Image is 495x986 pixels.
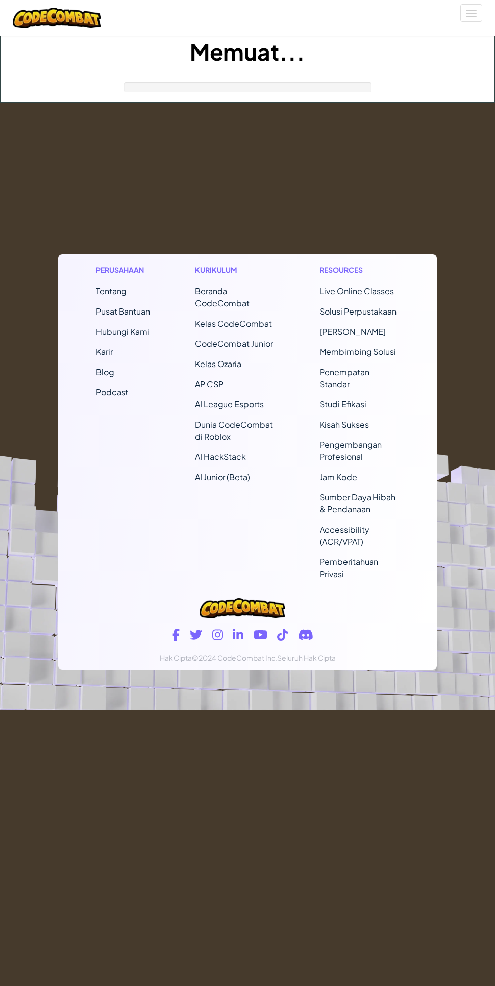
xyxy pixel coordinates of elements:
[96,387,128,397] a: Podcast
[192,653,277,662] span: ©2024 CodeCombat Inc.
[320,367,369,389] a: Penempatan Standar
[13,8,101,28] img: CodeCombat logo
[195,358,241,369] a: Kelas Ozaria
[320,472,357,482] a: Jam Kode
[195,419,273,442] a: Dunia CodeCombat di Roblox
[200,598,285,618] img: CodeCombat logo
[277,653,336,662] span: Seluruh Hak Cipta
[320,286,394,296] a: Live Online Classes
[96,346,113,357] a: Karir
[195,399,264,409] a: AI League Esports
[195,318,272,329] a: Kelas CodeCombat
[320,492,395,514] a: Sumber Daya Hibah & Pendanaan
[195,286,250,308] span: Beranda CodeCombat
[320,346,396,357] a: Membimbing Solusi
[96,286,127,296] a: Tentang
[195,338,273,349] a: CodeCombat Junior
[320,556,378,579] a: Pemberitahuan Privasi
[195,451,246,462] a: AI HackStack
[320,399,366,409] a: Studi Efikasi
[96,265,150,275] h1: Perusahaan
[195,265,275,275] h1: Kurikulum
[96,326,150,337] span: Hubungi Kami
[320,439,382,462] a: Pengembangan Profesional
[96,367,114,377] a: Blog
[1,36,494,67] h1: Memuat...
[320,306,397,317] a: Solusi Perpustakaan
[320,524,369,547] a: Accessibility (ACR/VPAT)
[195,472,250,482] a: AI Junior (Beta)
[96,306,150,317] a: Pusat Bantuan
[195,379,223,389] a: AP CSP
[320,419,369,430] a: Kisah Sukses
[320,326,386,337] a: [PERSON_NAME]
[320,265,400,275] h1: Resources
[160,653,192,662] span: Hak Cipta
